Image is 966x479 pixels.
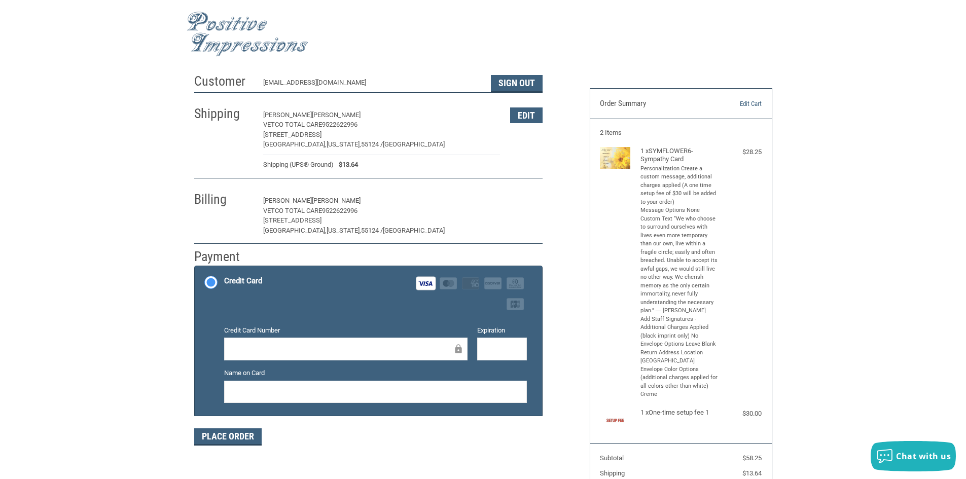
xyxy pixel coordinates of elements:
span: 9522622996 [322,121,357,128]
span: VETCO TOTAL CARE [263,121,322,128]
span: [PERSON_NAME] [263,111,312,119]
span: [GEOGRAPHIC_DATA] [383,227,445,234]
div: [EMAIL_ADDRESS][DOMAIN_NAME] [263,78,481,92]
span: [US_STATE], [327,140,361,148]
span: [US_STATE], [327,227,361,234]
span: VETCO TOTAL CARE [263,207,322,214]
span: [STREET_ADDRESS] [263,216,321,224]
li: Envelope Color Options (additional charges applied for all colors other than white) Creme [640,365,719,399]
h4: 1 x SYMFLOWER6- Sympathy Card [640,147,719,164]
button: Place Order [194,428,262,446]
span: $13.64 [334,160,358,170]
label: Credit Card Number [224,325,468,336]
h2: Shipping [194,105,254,122]
span: Shipping [600,469,625,477]
span: $58.25 [742,454,762,462]
h3: Order Summary [600,99,710,109]
button: Sign Out [491,75,543,92]
div: $28.25 [721,147,762,157]
h4: 1 x One-time setup fee 1 [640,409,719,417]
button: Edit [510,193,543,209]
li: Custom Text “We who choose to surround ourselves with lives even more temporary than our own, liv... [640,215,719,315]
h3: 2 Items [600,129,762,137]
li: Envelope Options Leave Blank [640,340,719,349]
a: Edit Cart [710,99,762,109]
span: [GEOGRAPHIC_DATA] [383,140,445,148]
span: [PERSON_NAME] [312,197,361,204]
li: Return Address Location [GEOGRAPHIC_DATA] [640,349,719,365]
div: Credit Card [224,273,262,289]
li: Add Staff Signatures - Additional Charges Applied (black imprint only) No [640,315,719,341]
span: 55124 / [361,140,383,148]
span: Subtotal [600,454,624,462]
span: [PERSON_NAME] [263,197,312,204]
label: Expiration [477,325,527,336]
span: 55124 / [361,227,383,234]
div: $30.00 [721,409,762,419]
img: Positive Impressions [187,12,308,57]
span: [GEOGRAPHIC_DATA], [263,227,327,234]
h2: Customer [194,73,254,90]
span: [GEOGRAPHIC_DATA], [263,140,327,148]
button: Chat with us [871,441,956,471]
span: [STREET_ADDRESS] [263,131,321,138]
button: Edit [510,107,543,123]
span: Chat with us [896,451,951,462]
h2: Payment [194,248,254,265]
label: Name on Card [224,368,527,378]
li: Personalization Create a custom message, additional charges applied (A one time setup fee of $30 ... [640,165,719,207]
span: $13.64 [742,469,762,477]
li: Message Options None [640,206,719,215]
span: Shipping (UPS® Ground) [263,160,334,170]
span: 9522622996 [322,207,357,214]
h2: Billing [194,191,254,208]
span: [PERSON_NAME] [312,111,361,119]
